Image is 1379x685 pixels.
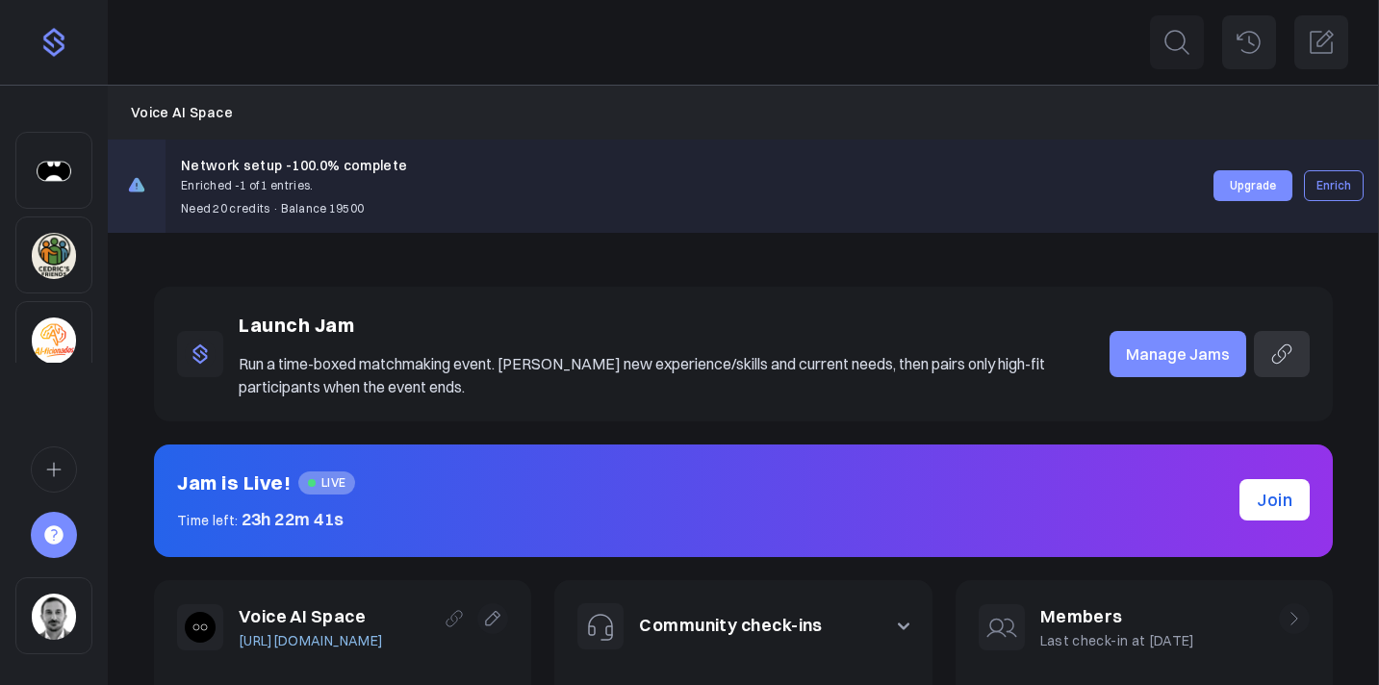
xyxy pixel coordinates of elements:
[239,352,1071,398] p: Run a time-boxed matchmaking event. [PERSON_NAME] new experience/skills and current needs, then p...
[181,199,408,217] p: Need 20 credits · Balance 19500
[1110,331,1246,377] a: Manage Jams
[1213,170,1292,201] button: Upgrade
[239,310,1071,341] p: Launch Jam
[131,102,233,123] a: Voice AI Space
[239,630,383,651] a: [URL][DOMAIN_NAME]
[32,317,76,364] img: 2jp1kfh9ib76c04m8niqu4f45e0u
[298,471,355,495] span: LIVE
[1040,630,1195,651] p: Last check-in at [DATE]
[239,603,383,631] h1: Voice AI Space
[38,27,69,58] img: purple-logo-18f04229334c5639164ff563510a1dba46e1211543e89c7069427642f6c28bac.png
[131,102,1356,123] nav: Breadcrumb
[242,508,345,530] span: 23h 22m 41s
[639,614,823,636] a: Community check-ins
[32,594,76,640] img: 28af0a1e3d4f40531edab4c731fc1aa6b0a27966.jpg
[185,612,216,643] img: 9mhdfgk8p09k1q6k3czsv07kq9ew
[32,148,76,194] img: h43bkvsr5et7tm34izh0kwce423c
[181,155,408,176] h3: Network setup -100.0% complete
[1040,603,1195,631] h1: Members
[554,580,932,672] button: Community check-ins
[177,512,239,529] span: Time left:
[1239,479,1310,520] a: Join
[181,176,408,194] p: Enriched -1 of 1 entries.
[32,233,76,279] img: 3pj2efuqyeig3cua8agrd6atck9r
[1304,170,1364,201] button: Enrich
[177,468,291,498] h2: Jam is Live!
